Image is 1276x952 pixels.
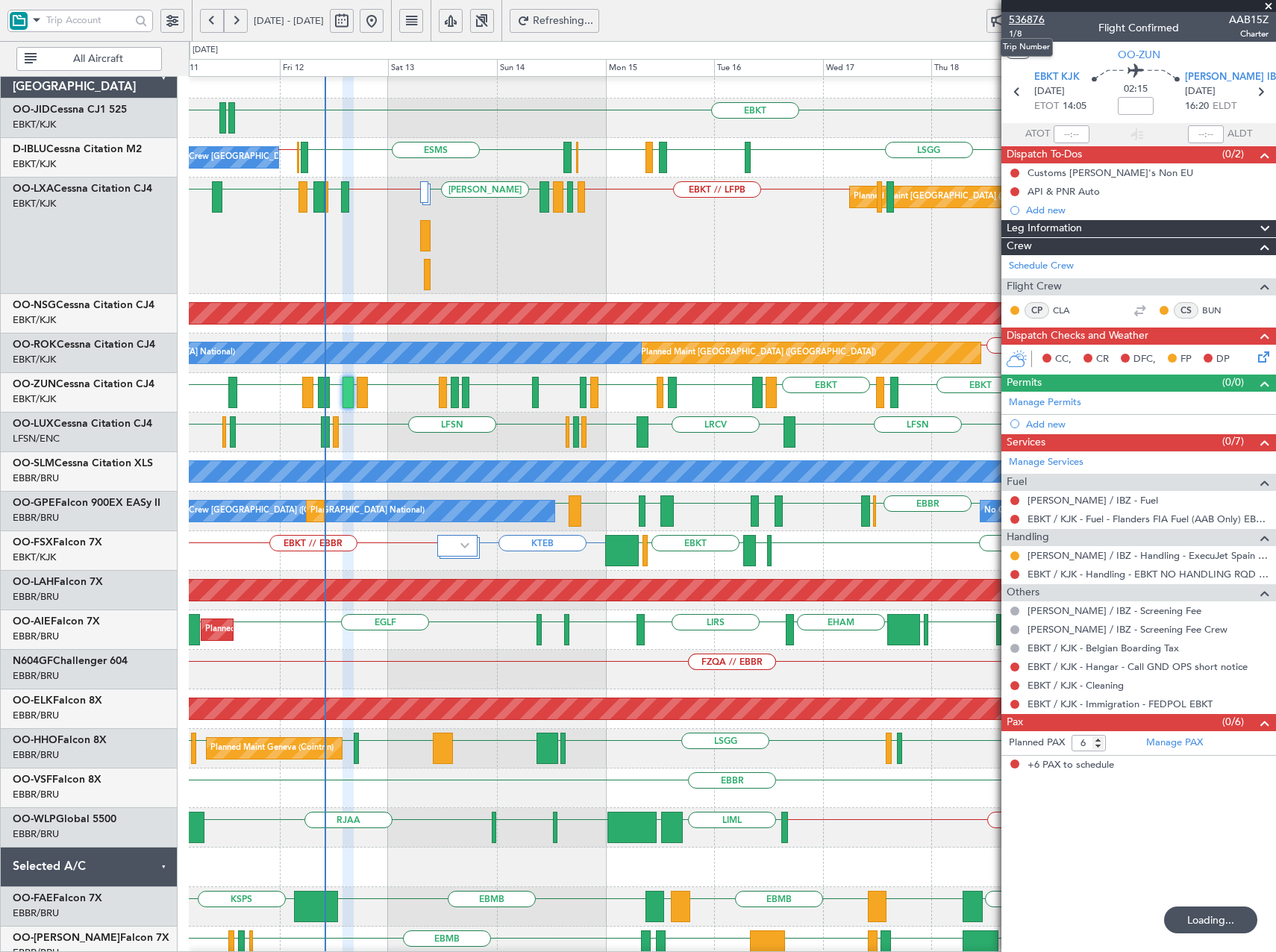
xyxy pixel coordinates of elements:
span: Others [1007,584,1039,601]
span: [DATE] - [DATE] [254,14,324,28]
span: Dispatch Checks and Weather [1007,328,1148,345]
div: Trip Number [1000,38,1053,57]
a: OO-ROKCessna Citation CJ4 [13,339,155,350]
a: OO-[PERSON_NAME]Falcon 7X [13,933,169,943]
span: Charter [1229,28,1269,40]
div: Planned Maint [GEOGRAPHIC_DATA] ([GEOGRAPHIC_DATA]) [641,342,876,364]
div: CP [1025,302,1049,319]
span: Flight Crew [1007,278,1062,295]
span: OO-[PERSON_NAME] [13,933,120,943]
span: Fuel [1007,474,1027,491]
div: Flight Confirmed [1098,20,1179,36]
span: DFC, [1133,352,1156,367]
input: --:-- [1054,125,1089,143]
span: 16:20 [1185,99,1209,114]
img: arrow-gray.svg [460,542,469,548]
a: [PERSON_NAME] / IBZ - Handling - ExecuJet Spain [PERSON_NAME] / IBZ [1028,549,1269,562]
button: Refreshing... [510,9,599,33]
div: [DATE] [193,44,218,57]
a: EBKT/KJK [13,157,56,171]
a: EBKT/KJK [13,353,56,366]
a: OO-FAEFalcon 7X [13,893,102,904]
span: Leg Information [1007,220,1082,237]
div: Tue 16 [714,59,823,77]
a: EBBR/BRU [13,511,59,524]
a: EBKT/KJK [13,551,56,564]
a: EBBR/BRU [13,906,59,920]
span: 536876 [1009,12,1045,28]
span: 02:15 [1124,82,1148,97]
span: FP [1180,352,1192,367]
a: Manage Services [1009,455,1083,470]
div: Planned Maint [GEOGRAPHIC_DATA] ([GEOGRAPHIC_DATA] National) [310,500,581,522]
div: Customs [PERSON_NAME]'s Non EU [1028,166,1193,179]
a: OO-FSXFalcon 7X [13,537,102,548]
span: +6 PAX to schedule [1028,758,1114,773]
a: [PERSON_NAME] / IBZ - Fuel [1028,494,1158,507]
span: ETOT [1034,99,1059,114]
div: Sun 14 [497,59,606,77]
a: OO-AIEFalcon 7X [13,616,100,627]
a: Schedule Crew [1009,259,1074,274]
span: [DATE] [1034,84,1065,99]
span: OO-GPE [13,498,55,508]
div: API & PNR Auto [1028,185,1100,198]
a: EBKT / KJK - Belgian Boarding Tax [1028,642,1179,654]
span: OO-FSX [13,537,53,548]
span: EBKT KJK [1034,70,1080,85]
a: EBBR/BRU [13,788,59,801]
span: (0/0) [1222,375,1244,390]
div: Fri 12 [280,59,389,77]
input: Trip Account [46,9,131,31]
span: Pax [1007,714,1023,731]
span: OO-ZUN [1118,47,1160,63]
span: Permits [1007,375,1042,392]
a: OO-NSGCessna Citation CJ4 [13,300,154,310]
div: Thu 18 [931,59,1040,77]
span: OO-VSF [13,774,52,785]
span: D-IBLU [13,144,46,154]
span: OO-ZUN [13,379,56,389]
div: Add new [1026,418,1269,430]
a: EBBR/BRU [13,590,59,604]
a: EBKT / KJK - Immigration - FEDPOL EBKT [1028,698,1213,710]
a: EBBR/BRU [13,748,59,762]
a: OO-LUXCessna Citation CJ4 [13,419,152,429]
a: EBKT/KJK [13,197,56,210]
span: Services [1007,434,1045,451]
div: Sat 13 [388,59,497,77]
span: Dispatch To-Dos [1007,146,1082,163]
a: EBBR/BRU [13,709,59,722]
span: N604GF [13,656,53,666]
a: CLA [1053,304,1086,317]
span: AAB15Z [1229,12,1269,28]
a: EBKT / KJK - Handling - EBKT NO HANDLING RQD FOR CJ [1028,568,1269,580]
span: OO-LAH [13,577,54,587]
span: All Aircraft [40,54,157,64]
a: EBBR/BRU [13,630,59,643]
a: OO-ELKFalcon 8X [13,695,102,706]
span: (0/6) [1222,714,1244,730]
span: 14:05 [1063,99,1086,114]
a: OO-LXACessna Citation CJ4 [13,184,152,194]
div: CS [1174,302,1198,319]
a: EBKT / KJK - Fuel - Flanders FIA Fuel (AAB Only) EBKT / KJK [1028,513,1269,525]
a: EBKT/KJK [13,118,56,131]
span: OO-SLM [13,458,54,469]
span: [DATE] [1185,84,1216,99]
a: OO-VSFFalcon 8X [13,774,101,785]
a: Manage PAX [1146,736,1203,751]
a: N604GFChallenger 604 [13,656,128,666]
div: Wed 17 [823,59,932,77]
a: EBKT / KJK - Hangar - Call GND OPS short notice [1028,660,1248,673]
span: OO-LUX [13,419,54,429]
span: OO-ELK [13,695,53,706]
a: OO-ZUNCessna Citation CJ4 [13,379,154,389]
a: BUN [1202,304,1236,317]
span: ALDT [1227,127,1252,142]
span: OO-AIE [13,616,51,627]
span: OO-LXA [13,184,54,194]
a: EBBR/BRU [13,827,59,841]
a: EBKT / KJK - Cleaning [1028,679,1124,692]
a: [PERSON_NAME] / IBZ - Screening Fee Crew [1028,623,1227,636]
